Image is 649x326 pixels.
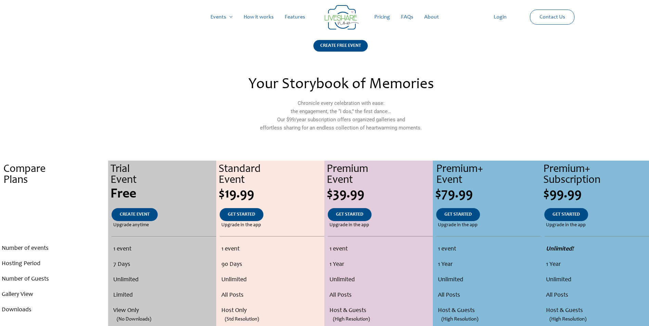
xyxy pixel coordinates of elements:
div: Premium+ Event [436,164,541,186]
li: Hosting Period [2,256,106,272]
span: CREATE EVENT [120,212,150,217]
li: Number of Guests [2,272,106,287]
span: GET STARTED [553,212,580,217]
span: Upgrade in the app [438,221,478,229]
a: About [419,6,444,28]
nav: Site Navigation [12,6,637,28]
a: Events [205,6,238,28]
li: 90 Days [221,257,323,272]
a: GET STARTED [328,208,372,221]
span: . [53,223,55,228]
div: $39.99 [327,188,432,201]
span: GET STARTED [228,212,255,217]
a: FAQs [395,6,419,28]
li: Unlimited [329,272,431,288]
li: Unlimited [221,272,323,288]
span: Upgrade anytime [113,221,149,229]
li: View Only [113,303,214,318]
h2: Your Storybook of Memories [193,77,489,92]
li: All Posts [221,288,323,303]
a: GET STARTED [544,208,588,221]
li: Host Only [221,303,323,318]
li: 1 event [438,242,539,257]
a: How it works [238,6,279,28]
a: Pricing [369,6,395,28]
div: $99.99 [543,188,649,201]
div: Compare Plans [3,164,108,186]
li: Host & Guests [438,303,539,318]
li: Unlimited [546,272,647,288]
li: All Posts [546,288,647,303]
span: GET STARTED [336,212,363,217]
a: CREATE EVENT [112,208,158,221]
a: CREATE FREE EVENT [313,40,368,60]
li: 1 Year [438,257,539,272]
img: Group 14 | Live Photo Slideshow for Events | Create Free Events Album for Any Occasion [325,5,359,30]
li: 7 Days [113,257,214,272]
span: . [52,188,56,201]
a: Contact Us [534,10,571,24]
div: Free [111,188,216,201]
a: . [45,208,63,221]
li: Number of events [2,241,106,256]
li: Gallery View [2,287,106,302]
a: GET STARTED [220,208,263,221]
a: GET STARTED [436,208,480,221]
div: Premium+ Subscription [543,164,649,186]
li: 1 event [113,242,214,257]
li: Host & Guests [546,303,647,318]
li: Host & Guests [329,303,431,318]
li: Unlimited [113,272,214,288]
span: . [53,212,55,217]
li: All Posts [329,288,431,303]
div: CREATE FREE EVENT [313,40,368,52]
li: Limited [113,288,214,303]
span: Upgrade in the app [546,221,586,229]
div: Standard Event [219,164,324,186]
li: 1 event [329,242,431,257]
a: Features [279,6,311,28]
span: Upgrade in the app [329,221,369,229]
div: Premium Event [327,164,432,186]
li: 1 event [221,242,323,257]
li: 1 Year [546,257,647,272]
li: All Posts [438,288,539,303]
div: $19.99 [219,188,324,201]
li: 1 Year [329,257,431,272]
div: Trial Event [111,164,216,186]
span: GET STARTED [444,212,472,217]
div: $79.99 [435,188,541,201]
strong: Unlimited! [546,246,574,252]
span: Upgrade in the app [221,221,261,229]
p: Chronicle every celebration with ease: the engagement, the “I dos,” the first dance… Our $99/year... [193,99,489,132]
li: Unlimited [438,272,539,288]
li: Downloads [2,302,106,318]
a: Login [488,6,512,28]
